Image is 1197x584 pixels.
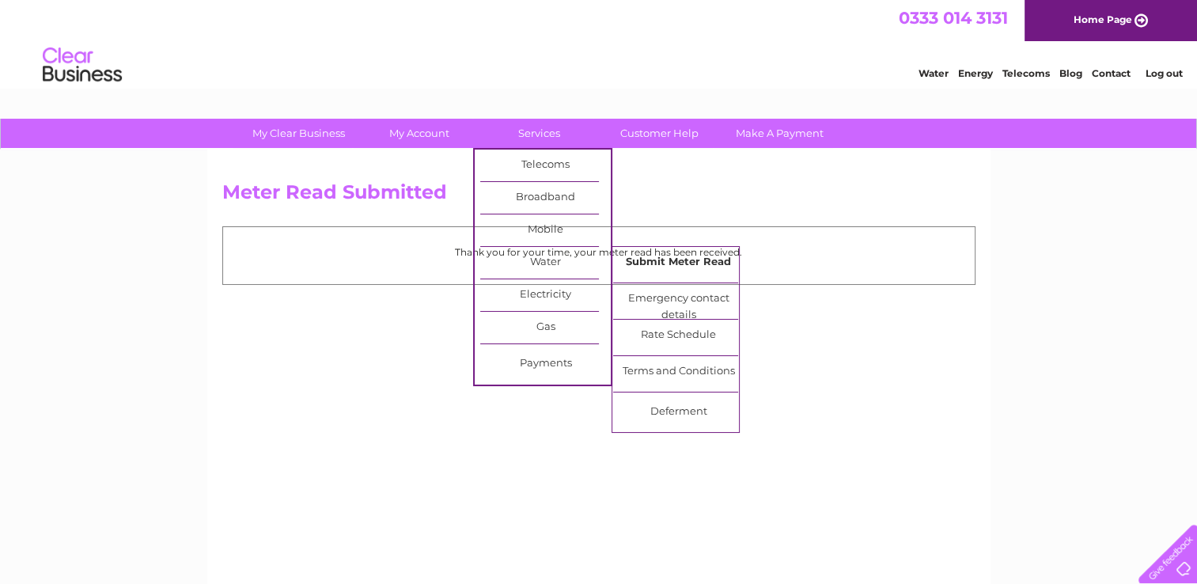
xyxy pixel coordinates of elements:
[714,119,845,148] a: Make A Payment
[613,247,744,279] a: Submit Meter Read
[222,181,975,211] h2: Meter Read Submitted
[480,182,611,214] a: Broadband
[480,247,611,279] a: Water
[1002,67,1050,79] a: Telecoms
[354,119,484,148] a: My Account
[899,8,1008,28] a: 0333 014 3131
[480,312,611,343] a: Gas
[613,356,744,388] a: Terms and Conditions
[1145,67,1182,79] a: Log out
[594,119,725,148] a: Customer Help
[42,41,123,89] img: logo.png
[480,279,611,311] a: Electricity
[225,9,973,77] div: Clear Business is a trading name of Verastar Limited (registered in [GEOGRAPHIC_DATA] No. 3667643...
[1059,67,1082,79] a: Blog
[613,396,744,428] a: Deferment
[480,214,611,246] a: Mobile
[613,283,744,315] a: Emergency contact details
[480,348,611,380] a: Payments
[480,150,611,181] a: Telecoms
[919,67,949,79] a: Water
[233,119,364,148] a: My Clear Business
[231,245,967,260] p: Thank you for your time, your meter read has been received.
[474,119,604,148] a: Services
[958,67,993,79] a: Energy
[613,320,744,351] a: Rate Schedule
[1092,67,1131,79] a: Contact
